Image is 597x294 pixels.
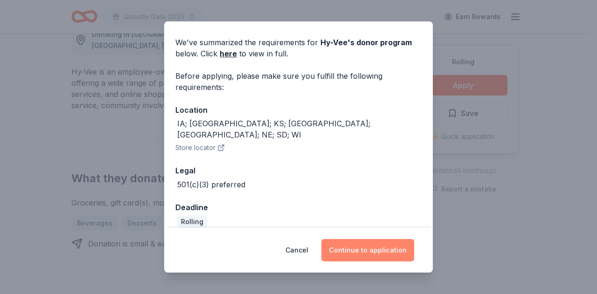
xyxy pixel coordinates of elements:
button: Cancel [285,239,308,261]
div: Deadline [175,201,422,213]
div: 501(c)(3) preferred [177,179,245,190]
a: here [220,48,237,59]
div: We've summarized the requirements for below. Click to view in full. [175,37,422,59]
div: Rolling [177,215,207,228]
button: Store locator [175,142,225,153]
button: Continue to application [321,239,414,261]
div: IA; [GEOGRAPHIC_DATA]; KS; [GEOGRAPHIC_DATA]; [GEOGRAPHIC_DATA]; NE; SD; WI [177,118,422,140]
div: Before applying, please make sure you fulfill the following requirements: [175,70,422,93]
div: Location [175,104,422,116]
div: Legal [175,164,422,177]
span: Hy-Vee 's donor program [320,38,412,47]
